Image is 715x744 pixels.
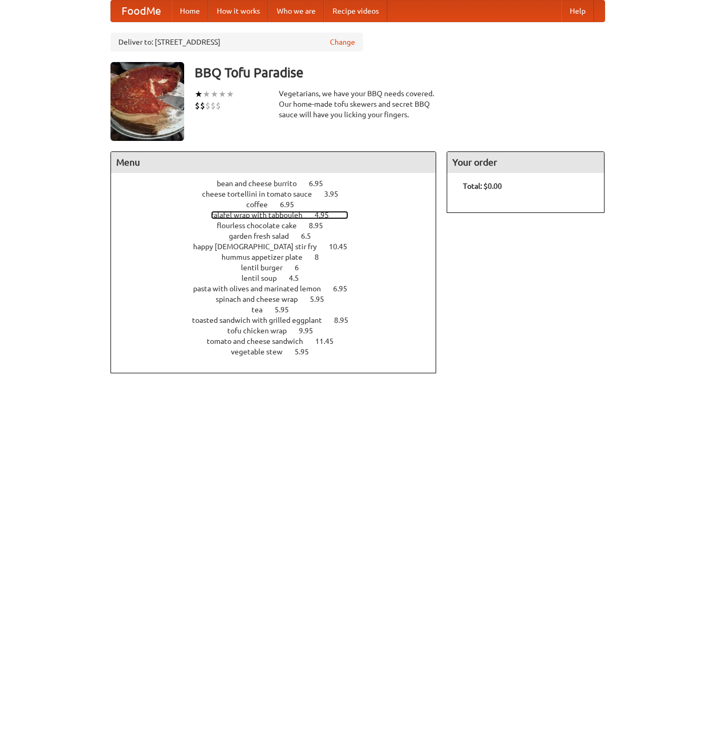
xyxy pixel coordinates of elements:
li: ★ [226,88,234,100]
span: 8.95 [334,316,359,324]
span: pasta with olives and marinated lemon [193,284,331,293]
span: tomato and cheese sandwich [207,337,314,345]
a: tomato and cheese sandwich 11.45 [207,337,353,345]
li: ★ [203,88,210,100]
a: pasta with olives and marinated lemon 6.95 [193,284,367,293]
span: falafel wrap with tabbouleh [211,211,313,219]
a: spinach and cheese wrap 5.95 [216,295,344,303]
img: angular.jpg [110,62,184,141]
span: happy [DEMOGRAPHIC_DATA] stir fry [193,242,327,251]
b: Total: $0.00 [463,182,502,190]
h3: BBQ Tofu Paradise [195,62,605,83]
a: lentil burger 6 [241,263,318,272]
a: falafel wrap with tabbouleh 4.95 [211,211,348,219]
a: hummus appetizer plate 8 [221,253,338,261]
li: $ [216,100,221,111]
span: hummus appetizer plate [221,253,313,261]
a: Who we are [268,1,324,22]
span: toasted sandwich with grilled eggplant [192,316,333,324]
a: FoodMe [111,1,172,22]
div: Vegetarians, we have your BBQ needs covered. Our home-made tofu skewers and secret BBQ sauce will... [279,88,437,120]
a: coffee 6.95 [246,200,314,209]
span: 5.95 [310,295,335,303]
span: 5.95 [275,305,299,314]
a: tofu chicken wrap 9.95 [227,327,333,335]
div: Deliver to: [STREET_ADDRESS] [110,33,363,52]
span: 6 [295,263,309,272]
span: bean and cheese burrito [217,179,307,188]
span: lentil burger [241,263,293,272]
li: $ [210,100,216,111]
a: Home [172,1,208,22]
span: 8.95 [309,221,334,230]
span: 6.95 [280,200,305,209]
h4: Your order [447,152,604,173]
a: toasted sandwich with grilled eggplant 8.95 [192,316,368,324]
a: Help [561,1,594,22]
span: 9.95 [299,327,324,335]
li: ★ [195,88,203,100]
li: ★ [210,88,218,100]
a: garden fresh salad 6.5 [229,232,330,240]
span: 8 [315,253,329,261]
a: vegetable stew 5.95 [231,348,328,356]
span: vegetable stew [231,348,293,356]
span: cheese tortellini in tomato sauce [202,190,323,198]
li: ★ [218,88,226,100]
span: 6.95 [309,179,334,188]
span: 6.95 [333,284,358,293]
a: How it works [208,1,268,22]
li: $ [200,100,205,111]
span: 6.5 [301,232,321,240]
li: $ [195,100,200,111]
span: coffee [246,200,278,209]
span: 4.5 [289,274,309,282]
h4: Menu [111,152,436,173]
span: 3.95 [324,190,349,198]
span: 10.45 [329,242,358,251]
a: lentil soup 4.5 [241,274,318,282]
a: Recipe videos [324,1,387,22]
span: spinach and cheese wrap [216,295,308,303]
a: tea 5.95 [251,305,308,314]
a: Change [330,37,355,47]
span: 11.45 [315,337,344,345]
span: 4.95 [315,211,339,219]
a: flourless chocolate cake 8.95 [217,221,343,230]
span: 5.95 [295,348,319,356]
a: happy [DEMOGRAPHIC_DATA] stir fry 10.45 [193,242,367,251]
span: lentil soup [241,274,287,282]
li: $ [205,100,210,111]
span: garden fresh salad [229,232,299,240]
span: tea [251,305,273,314]
span: flourless chocolate cake [217,221,307,230]
a: cheese tortellini in tomato sauce 3.95 [202,190,358,198]
a: bean and cheese burrito 6.95 [217,179,343,188]
span: tofu chicken wrap [227,327,297,335]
